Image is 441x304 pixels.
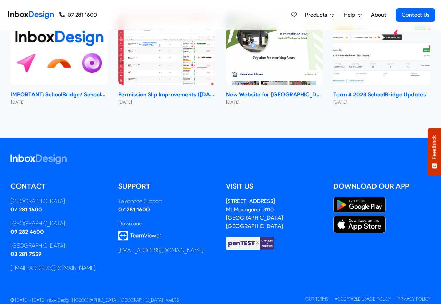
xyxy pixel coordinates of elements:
a: Help [341,8,365,22]
span: Products [305,11,330,19]
img: Permission Slip Improvements (June 2024) [118,13,215,85]
strong: IMPORTANT: SchoolBridge/ SchoolPoint Data- Sharing Information- NEW 2024 [11,91,108,99]
a: Permission Slip Improvements (June 2024) Permission Slip Improvements ([DATE]) [DATE] [118,13,215,106]
img: logo_teamviewer.svg [118,231,161,241]
div: Telephone Support [118,197,215,205]
a: [EMAIL_ADDRESS][DOMAIN_NAME] [10,265,96,271]
a: New Website for Whangaparāoa College New Website for [GEOGRAPHIC_DATA] [DATE] [226,13,323,106]
a: Term 4 2023 SchoolBridge Updates Term 4 2023 SchoolBridge Updates [DATE] [333,13,430,106]
img: Checked & Verified by penTEST [226,236,275,251]
a: Our Terms [305,296,328,302]
div: Download [118,219,215,228]
img: IMPORTANT: SchoolBridge/ SchoolPoint Data- Sharing Information- NEW 2024 [11,13,108,85]
a: 07 281 1600 [118,206,150,213]
div: [GEOGRAPHIC_DATA] [10,242,108,250]
button: Feedback - Show survey [428,128,441,176]
strong: Permission Slip Improvements ([DATE]) [118,91,215,99]
div: [GEOGRAPHIC_DATA] [10,219,108,228]
a: IMPORTANT: SchoolBridge/ SchoolPoint Data- Sharing Information- NEW 2024 IMPORTANT: SchoolBridge/... [11,13,108,106]
a: 07 281 1600 [59,11,97,19]
small: [DATE] [333,99,430,106]
a: About [369,8,388,22]
a: 07 281 1600 [10,206,42,213]
img: New Website for Whangaparāoa College [226,13,323,85]
a: Contact Us [396,8,435,22]
small: [DATE] [226,99,323,106]
a: Products [302,8,337,22]
a: 03 281 7559 [10,251,41,257]
h5: Download our App [333,181,431,192]
img: Term 4 2023 SchoolBridge Updates [333,13,430,85]
div: [GEOGRAPHIC_DATA] [10,197,108,205]
img: Google Play Store [333,197,386,213]
a: Privacy Policy [398,296,431,302]
a: Checked & Verified by penTEST [226,240,275,246]
a: 09 282 4600 [10,228,44,235]
small: [DATE] [118,99,215,106]
a: [STREET_ADDRESS]Mt Maunganui 3110[GEOGRAPHIC_DATA][GEOGRAPHIC_DATA] [226,198,283,229]
img: logo_inboxdesign_white.svg [10,154,67,164]
address: [STREET_ADDRESS] Mt Maunganui 3110 [GEOGRAPHIC_DATA] [GEOGRAPHIC_DATA] [226,198,283,229]
strong: New Website for [GEOGRAPHIC_DATA] [226,91,323,99]
h5: Contact [10,181,108,192]
img: Apple App Store [333,216,386,233]
h5: Support [118,181,215,192]
a: [EMAIL_ADDRESS][DOMAIN_NAME] [118,247,203,254]
span: © [DATE] - [DATE] Inbox Design | [GEOGRAPHIC_DATA], [GEOGRAPHIC_DATA] | web85 | [10,297,181,303]
span: Feedback [431,135,438,159]
a: Acceptable Usage Policy [335,296,391,302]
strong: Term 4 2023 SchoolBridge Updates [333,91,430,99]
h5: Visit us [226,181,323,192]
span: Help [344,11,358,19]
small: [DATE] [11,99,108,106]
